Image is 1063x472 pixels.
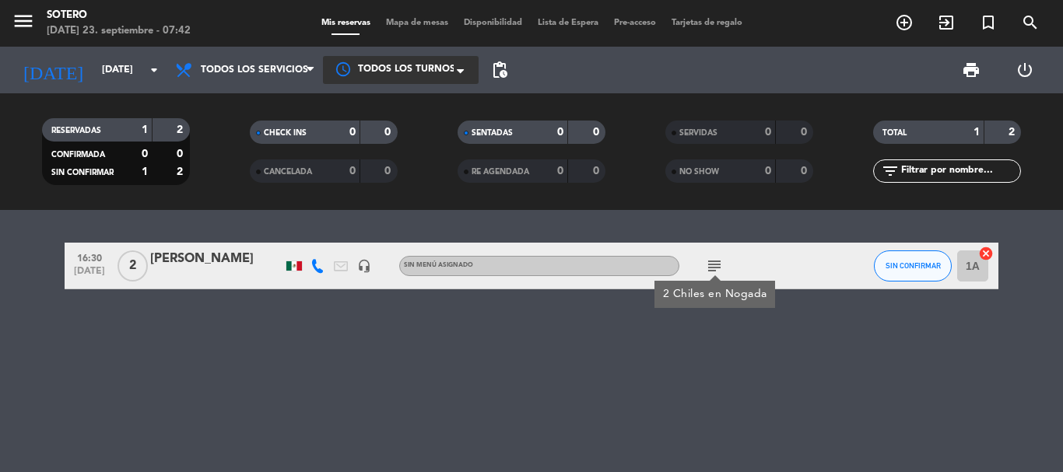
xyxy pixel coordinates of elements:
i: menu [12,9,35,33]
span: Mapa de mesas [378,19,456,27]
span: RESERVADAS [51,127,101,135]
i: exit_to_app [937,13,956,32]
strong: 0 [801,127,810,138]
strong: 0 [593,166,602,177]
span: pending_actions [490,61,509,79]
i: [DATE] [12,53,94,87]
i: turned_in_not [979,13,998,32]
span: CHECK INS [264,129,307,137]
strong: 0 [384,166,394,177]
span: SENTADAS [472,129,513,137]
button: menu [12,9,35,38]
strong: 0 [765,166,771,177]
i: power_settings_new [1016,61,1034,79]
input: Filtrar por nombre... [900,163,1020,180]
strong: 1 [142,166,148,177]
span: [DATE] [70,266,109,284]
span: CANCELADA [264,168,312,176]
i: arrow_drop_down [145,61,163,79]
div: [PERSON_NAME] [150,249,282,269]
span: Mis reservas [314,19,378,27]
strong: 0 [593,127,602,138]
strong: 0 [142,149,148,159]
div: 2 Chiles en Nogada [663,286,767,302]
strong: 2 [177,166,186,177]
span: Sin menú asignado [404,262,473,268]
i: cancel [978,246,994,261]
span: Tarjetas de regalo [664,19,750,27]
span: 16:30 [70,248,109,266]
span: SIN CONFIRMAR [886,261,941,270]
strong: 0 [557,127,563,138]
strong: 2 [1009,127,1018,138]
strong: 0 [765,127,771,138]
strong: 1 [142,124,148,135]
div: [DATE] 23. septiembre - 07:42 [47,23,191,39]
strong: 0 [557,166,563,177]
span: SERVIDAS [679,129,717,137]
span: NO SHOW [679,168,719,176]
i: subject [705,257,724,275]
i: headset_mic [357,259,371,273]
span: Lista de Espera [530,19,606,27]
span: 2 [118,250,148,281]
i: add_circle_outline [895,13,914,32]
div: LOG OUT [998,47,1051,93]
span: Todos los servicios [201,65,308,75]
strong: 1 [974,127,980,138]
i: search [1021,13,1040,32]
span: Disponibilidad [456,19,530,27]
span: Todos los turnos [358,62,455,78]
strong: 2 [177,124,186,135]
strong: 0 [177,149,186,159]
span: SIN CONFIRMAR [51,169,114,177]
span: Pre-acceso [606,19,664,27]
strong: 0 [384,127,394,138]
button: SIN CONFIRMAR [874,250,952,281]
span: TOTAL [882,129,907,137]
div: Sotero [47,8,191,23]
strong: 0 [349,166,356,177]
span: print [962,61,981,79]
strong: 0 [349,127,356,138]
span: RE AGENDADA [472,168,529,176]
i: filter_list [881,162,900,180]
span: CONFIRMADA [51,151,105,159]
strong: 0 [801,166,810,177]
